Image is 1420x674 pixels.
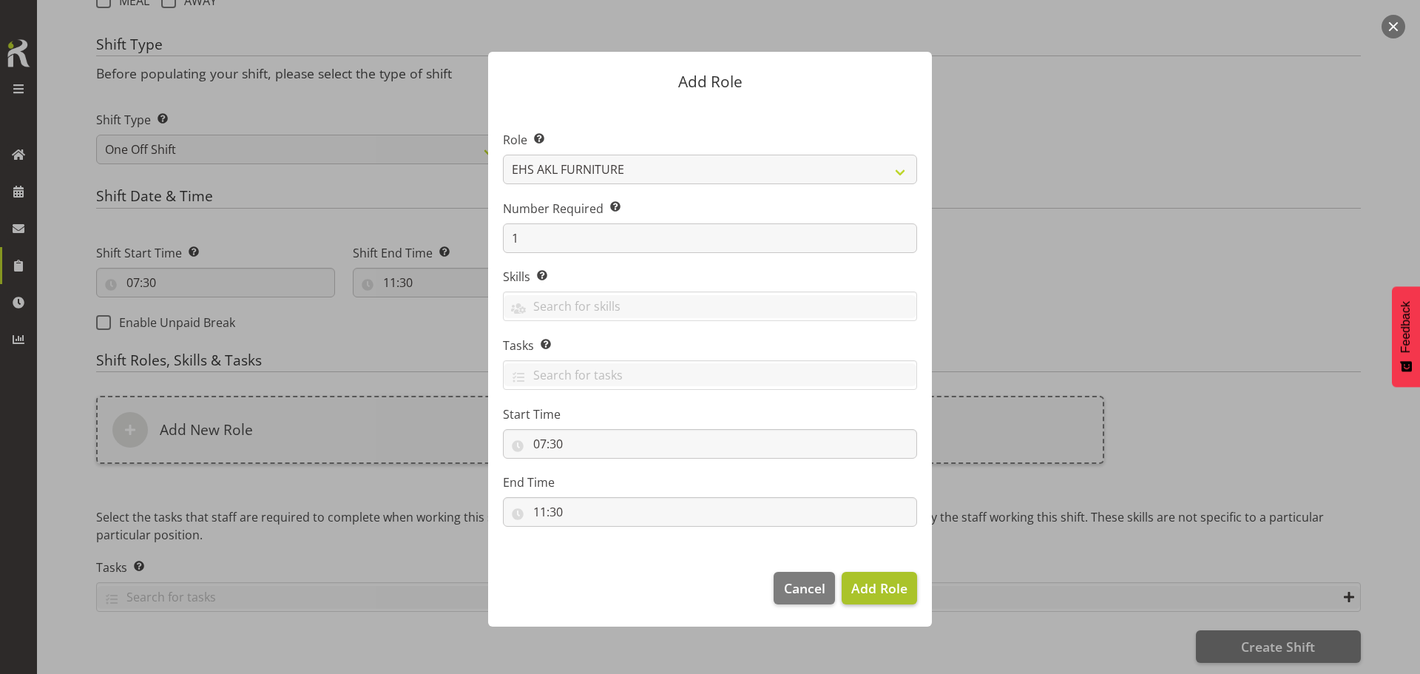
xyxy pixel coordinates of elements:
[503,405,917,423] label: Start Time
[1399,301,1413,353] span: Feedback
[784,579,825,598] span: Cancel
[503,429,917,459] input: Click to select...
[503,74,917,90] p: Add Role
[503,268,917,286] label: Skills
[774,572,834,604] button: Cancel
[503,131,917,149] label: Role
[503,337,917,354] label: Tasks
[503,474,917,491] label: End Time
[504,295,916,318] input: Search for skills
[503,497,917,527] input: Click to select...
[851,579,907,597] span: Add Role
[1392,286,1420,387] button: Feedback - Show survey
[504,363,916,386] input: Search for tasks
[503,200,917,218] label: Number Required
[842,572,917,604] button: Add Role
